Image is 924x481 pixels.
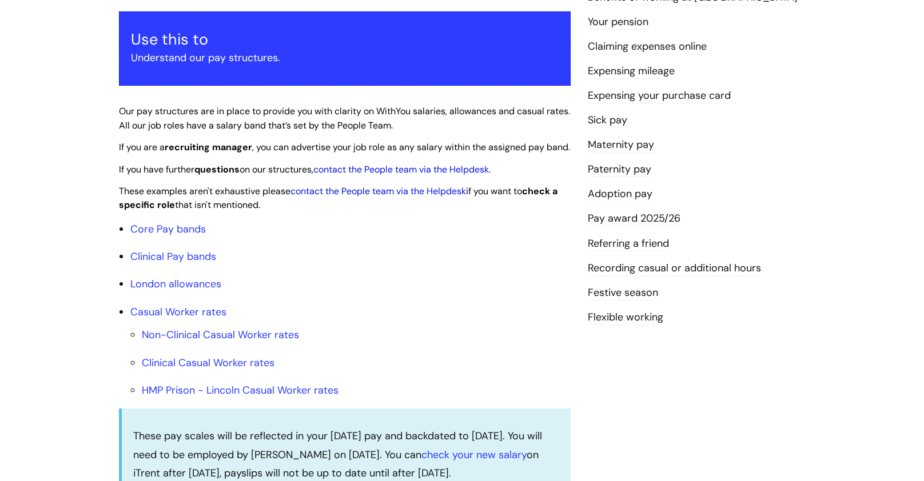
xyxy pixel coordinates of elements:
a: Clinical Casual Worker rates [142,356,274,370]
a: Maternity pay [588,138,654,153]
a: Recording casual or additional hours [588,261,761,276]
a: Festive season [588,286,658,300]
a: Your pension [588,15,648,30]
a: Core Pay bands [130,222,206,236]
a: Clinical Pay bands [130,250,216,263]
a: HMP Prison - Lincoln Casual Worker rates [142,383,338,397]
a: Referring a friend [588,237,669,251]
span: If you have further on our structures, . [119,163,491,175]
a: London allowances [130,277,221,291]
a: contact the People team via the Helpdesk [313,163,489,175]
a: Casual Worker rates [130,305,226,319]
a: Non-Clinical Casual Worker rates [142,328,299,342]
a: Adoption pay [588,187,652,202]
span: If you are a , you can advertise your job role as any salary within the assigned pay band. [119,141,570,153]
a: contact the People team via the Helpdesk [290,185,466,197]
strong: questions [194,163,240,175]
a: Expensing mileage [588,64,675,79]
a: Sick pay [588,113,627,128]
span: These examples aren't exhaustive please if you want to that isn't mentioned. [119,185,557,211]
a: Expensing your purchase card [588,89,731,103]
a: Flexible working [588,310,663,325]
a: Claiming expenses online [588,39,707,54]
a: check your new salary [421,448,527,462]
p: Understand our pay structures. [131,49,559,67]
a: Pay award 2025/26 [588,211,680,226]
h3: Use this to [131,30,559,49]
span: Our pay structures are in place to provide you with clarity on WithYou salaries, allowances and c... [119,105,570,131]
strong: recruiting manager [165,141,252,153]
a: Paternity pay [588,162,651,177]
